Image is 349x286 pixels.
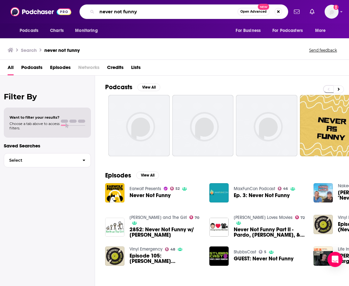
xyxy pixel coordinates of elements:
a: Never Not Funny [130,193,171,198]
a: 70 [189,215,200,219]
a: Charts [46,25,67,37]
button: open menu [268,25,312,37]
span: Monitoring [75,26,98,35]
span: 52 [175,187,180,190]
h2: Episodes [105,171,131,179]
h3: Search [21,47,37,53]
a: Credits [107,62,124,75]
span: Open Advanced [240,10,267,13]
button: Select [4,153,91,167]
a: Doug Loves Movies [234,215,293,220]
h2: Podcasts [105,83,132,91]
span: Never Not Funny Part II - Pardo, [PERSON_NAME], & [PERSON_NAME] [234,227,306,238]
img: 2852: Never Not Funny w/ Jimmy Pardo [105,218,124,237]
img: Jimmy Pardo, Host of the "Never Not Funny" Podcast [314,183,333,202]
span: Charts [50,26,64,35]
a: Show notifications dropdown [291,6,302,17]
a: Never Not Funny Part II - Pardo, Belknap, & Francis Guest [234,227,306,238]
span: 2852: Never Not Funny w/ [PERSON_NAME] [130,227,202,238]
a: Vinyl Emergency [130,246,162,252]
img: Episode 105: Matt Belknap (ASpecialThing Records / Never Not Funny) [105,246,124,266]
a: 5 [259,250,267,254]
button: View All [137,84,160,91]
span: Networks [78,62,99,75]
a: PodcastsView All [105,83,160,91]
input: Search podcasts, credits, & more... [97,7,238,17]
button: Show profile menu [325,5,339,19]
img: Jimmy Pardo on CONAN, Largo, and Never Not Funny [314,246,333,266]
span: Select [4,158,77,162]
p: Saved Searches [4,143,91,149]
span: 46 [283,187,288,190]
span: More [315,26,326,35]
span: New [258,4,269,10]
a: StubbsCast [234,249,256,255]
h3: never not funny [44,47,80,53]
img: Ep. 3: Never Not Funny [209,183,229,202]
span: 72 [301,216,305,219]
img: Episode 80: Garon Cockrell (Never Not Funny / Pop Culture Beast) [314,215,333,234]
a: 46 [278,187,288,190]
a: Episode 105: Matt Belknap (ASpecialThing Records / Never Not Funny) [130,253,202,264]
a: Keith and The Girl [130,215,187,220]
a: Earwolf Presents [130,186,161,191]
svg: Add a profile image [333,5,339,10]
button: open menu [231,25,269,37]
a: Ep. 3: Never Not Funny [234,193,290,198]
div: Open Intercom Messenger [327,252,343,267]
span: Want to filter your results? [10,115,60,120]
span: 48 [170,248,175,251]
a: EpisodesView All [105,171,159,179]
h2: Filter By [4,92,91,101]
button: Send feedback [307,47,339,53]
a: Show notifications dropdown [307,6,317,17]
a: Lists [131,62,141,75]
button: open menu [311,25,334,37]
div: Search podcasts, credits, & more... [79,4,288,19]
img: Podchaser - Follow, Share and Rate Podcasts [10,6,71,18]
img: GUEST: Never Not Funny [209,246,229,266]
a: 72 [295,215,305,219]
span: Logged in as jennevievef [325,5,339,19]
button: open menu [15,25,47,37]
span: Podcasts [20,26,38,35]
img: Never Not Funny Part II - Pardo, Belknap, & Francis Guest [209,218,229,237]
span: For Business [236,26,261,35]
span: Episode 105: [PERSON_NAME] (ASpecialThing Records / Never Not Funny) [130,253,202,264]
button: Open AdvancedNew [238,8,270,16]
a: All [8,62,14,75]
span: 5 [264,251,266,253]
span: 70 [195,216,199,219]
a: 2852: Never Not Funny w/ Jimmy Pardo [130,227,202,238]
a: 48 [165,247,175,251]
a: Episodes [50,62,71,75]
a: MaxFunCon Podcast [234,186,275,191]
img: User Profile [325,5,339,19]
a: Podcasts [21,62,42,75]
a: 52 [170,187,180,190]
span: For Podcasters [272,26,303,35]
button: View All [136,171,159,179]
span: Choose a tab above to access filters. [10,121,60,130]
button: open menu [71,25,106,37]
a: GUEST: Never Not Funny [234,256,294,261]
img: Never Not Funny [105,183,124,202]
